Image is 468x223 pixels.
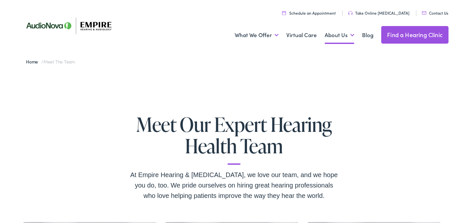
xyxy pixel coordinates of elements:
span: Meet the Team [44,58,75,65]
img: utility icon [282,11,286,15]
div: At Empire Hearing & [MEDICAL_DATA], we love our team, and we hope you do, too. We pride ourselves... [130,170,338,201]
a: Find a Hearing Clinic [381,26,448,44]
a: Home [26,58,41,65]
h1: Meet Our Expert Hearing Health Team [130,114,338,165]
img: utility icon [348,11,353,15]
a: Blog [362,23,373,47]
span: / [26,58,75,65]
a: What We Offer [235,23,279,47]
a: Schedule an Appointment [282,10,336,16]
a: About Us [325,23,354,47]
img: utility icon [422,11,426,15]
a: Contact Us [422,10,448,16]
a: Take Online [MEDICAL_DATA] [348,10,409,16]
a: Virtual Care [286,23,317,47]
